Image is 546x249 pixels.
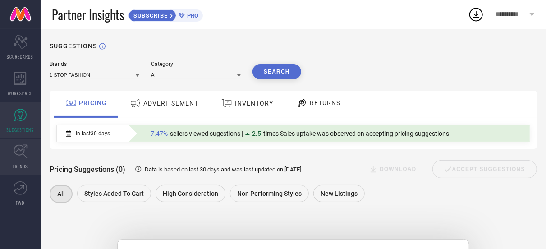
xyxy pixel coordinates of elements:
[252,64,301,79] button: Search
[79,99,107,106] span: PRICING
[310,99,340,106] span: RETURNS
[7,126,34,133] span: SUGGESTIONS
[237,190,302,197] span: Non Performing Styles
[252,130,261,137] span: 2.5
[7,53,34,60] span: SCORECARDS
[50,42,97,50] h1: SUGGESTIONS
[185,12,198,19] span: PRO
[432,160,537,178] div: Accept Suggestions
[84,190,144,197] span: Styles Added To Cart
[145,166,303,173] span: Data is based on last 30 days and was last updated on [DATE] .
[57,190,65,198] span: All
[321,190,358,197] span: New Listings
[76,130,110,137] span: In last 30 days
[263,130,449,137] span: times Sales uptake was observed on accepting pricing suggestions
[52,5,124,24] span: Partner Insights
[143,100,198,107] span: ADVERTISEMENT
[13,163,28,170] span: TRENDS
[235,100,273,107] span: INVENTORY
[163,190,218,197] span: High Consideration
[16,199,25,206] span: FWD
[151,130,168,137] span: 7.47%
[129,12,170,19] span: SUBSCRIBE
[50,61,140,67] div: Brands
[468,6,484,23] div: Open download list
[128,7,203,22] a: SUBSCRIBEPRO
[146,128,454,139] div: Percentage of sellers who have viewed suggestions for the current Insight Type
[50,165,125,174] span: Pricing Suggestions (0)
[170,130,243,137] span: sellers viewed sugestions |
[8,90,33,97] span: WORKSPACE
[151,61,241,67] div: Category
